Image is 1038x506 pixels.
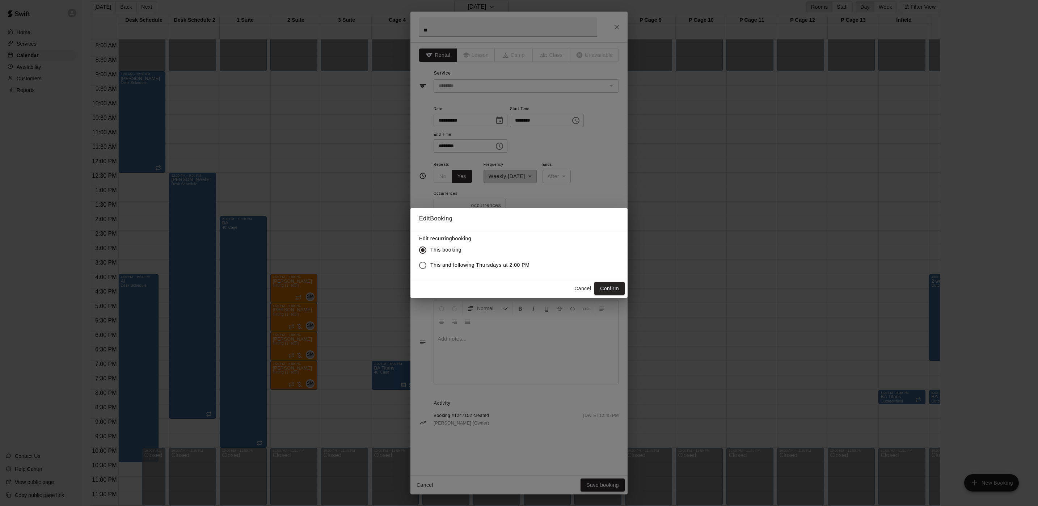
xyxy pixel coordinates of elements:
button: Cancel [571,282,594,295]
label: Edit recurring booking [419,235,536,242]
button: Confirm [594,282,625,295]
span: This and following Thursdays at 2:00 PM [430,261,530,269]
span: This booking [430,246,461,254]
h2: Edit Booking [410,208,628,229]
